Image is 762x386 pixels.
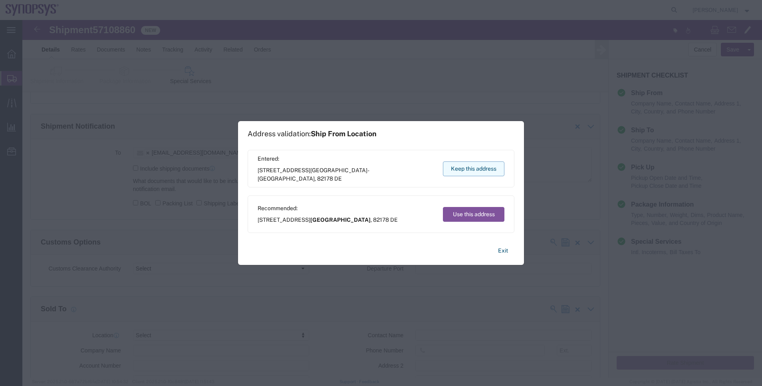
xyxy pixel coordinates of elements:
[492,244,514,258] button: Exit
[443,207,504,222] button: Use this address
[258,204,398,213] span: Recommended:
[390,217,398,223] span: DE
[310,217,371,223] span: [GEOGRAPHIC_DATA]
[248,129,377,138] h1: Address validation:
[311,129,377,138] span: Ship From Location
[258,166,435,183] span: [STREET_ADDRESS] ,
[258,155,435,163] span: Entered:
[317,175,333,182] span: 82178
[334,175,342,182] span: DE
[373,217,389,223] span: 82178
[443,161,504,176] button: Keep this address
[258,216,398,224] span: [STREET_ADDRESS] ,
[258,167,369,182] span: [GEOGRAPHIC_DATA]-[GEOGRAPHIC_DATA]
